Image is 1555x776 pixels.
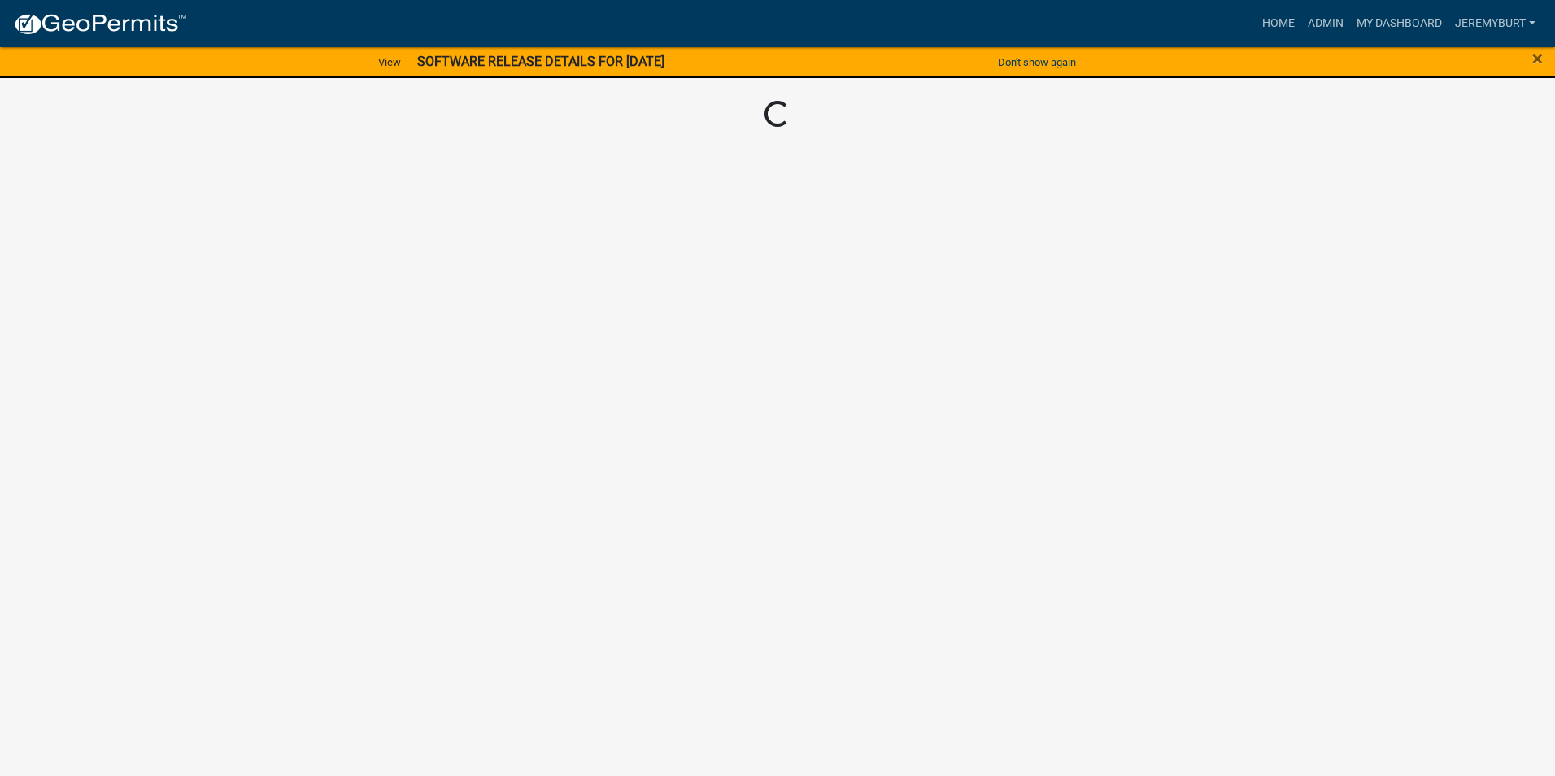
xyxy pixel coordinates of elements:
[1448,8,1542,39] a: JeremyBurt
[1301,8,1350,39] a: Admin
[417,54,664,69] strong: SOFTWARE RELEASE DETAILS FOR [DATE]
[1256,8,1301,39] a: Home
[1532,49,1543,68] button: Close
[991,49,1082,76] button: Don't show again
[372,49,407,76] a: View
[1350,8,1448,39] a: My Dashboard
[1532,47,1543,70] span: ×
